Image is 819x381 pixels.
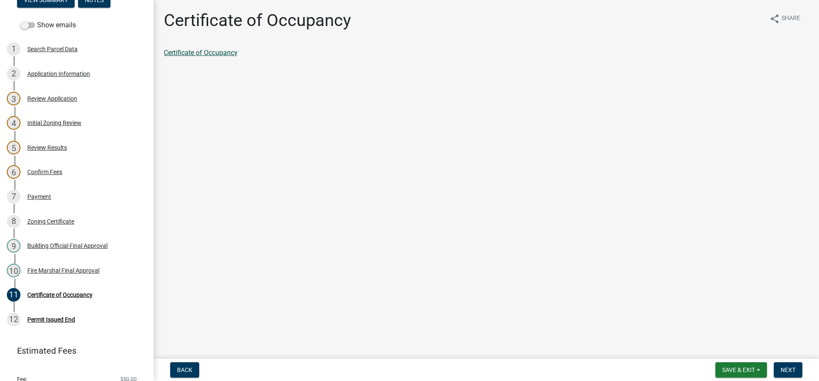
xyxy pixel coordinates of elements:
div: 4 [7,116,20,130]
div: 9 [7,239,20,253]
div: Payment [27,194,51,200]
label: Show emails [20,20,76,30]
a: Estimated Fees [7,342,140,359]
span: Share [781,14,800,24]
span: Back [177,366,192,373]
div: 12 [7,313,20,326]
span: Save & Exit [722,366,755,373]
div: Review Application [27,96,77,102]
div: Building Official Final Approval [27,243,107,249]
div: 10 [7,264,20,277]
div: 5 [7,141,20,154]
button: shareShare [763,10,807,27]
div: Application Information [27,71,90,77]
div: Permit Issued End [27,317,75,323]
button: Save & Exit [715,362,767,378]
div: 1 [7,42,20,56]
div: Confirm Fees [27,169,62,175]
h1: Certificate of Occupancy [164,10,351,31]
div: Certificate of Occupancy [27,292,93,298]
div: Initial Zoning Review [27,120,81,126]
div: Zoning Certificate [27,218,74,224]
div: 7 [7,190,20,204]
div: 2 [7,67,20,81]
div: Review Results [27,145,67,151]
div: 3 [7,92,20,105]
div: Search Parcel Data [27,46,78,52]
button: Next [774,362,802,378]
div: 6 [7,165,20,179]
a: Certificate of Occupancy [164,49,238,57]
div: 8 [7,215,20,228]
span: Next [781,366,796,373]
button: Back [170,362,199,378]
div: 11 [7,288,20,302]
div: Fire Marshal Final Approval [27,268,99,273]
i: share [770,14,780,24]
